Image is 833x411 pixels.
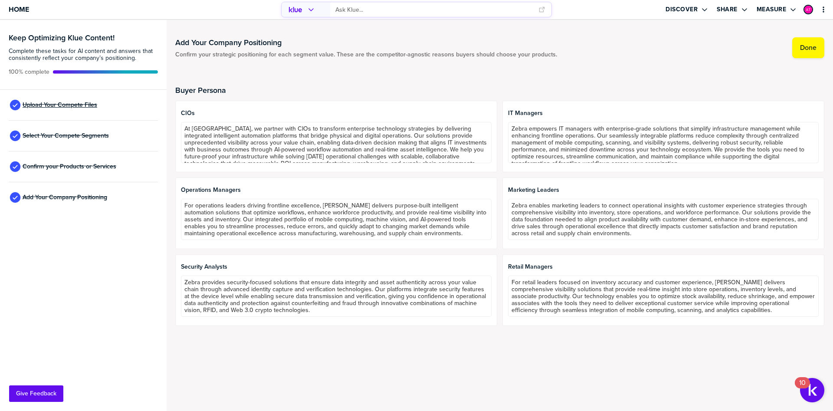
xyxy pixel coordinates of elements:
span: Complete these tasks for AI content and answers that consistently reflect your company’s position... [9,48,158,62]
textarea: Zebra empowers IT managers with enterprise-grade solutions that simplify infrastructure managemen... [508,122,819,163]
span: Confirm your strategic positioning for each segment value. These are the competitor-agnostic reas... [175,51,557,58]
span: Upload Your Compete Files [23,102,97,109]
textarea: At [GEOGRAPHIC_DATA], we partner with CIOs to transform enterprise technology strategies by deliv... [181,122,492,163]
textarea: Zebra enables marketing leaders to connect operational insights with customer experience strategi... [508,199,819,240]
label: Measure [757,6,787,13]
label: Discover [666,6,698,13]
div: 10 [799,383,806,394]
h3: Keep Optimizing Klue Content! [9,34,158,42]
textarea: For retail leaders focused on inventory accuracy and customer experience, [PERSON_NAME] delivers ... [508,276,819,317]
span: Select Your Compete Segments [23,132,109,139]
label: Done [800,43,817,52]
span: Home [9,6,29,13]
img: bd49e27564eeabc6a71395d1f94549fd-sml.png [804,6,812,13]
button: Give Feedback [9,385,63,402]
span: Operations Managers [181,187,492,194]
textarea: Zebra provides security-focused solutions that ensure data integrity and asset authenticity acros... [181,276,492,317]
h2: Buyer Persona [175,86,824,95]
span: Active [9,69,49,76]
textarea: For operations leaders driving frontline excellence, [PERSON_NAME] delivers purpose-built intelli... [181,199,492,240]
span: Add Your Company Positioning [23,194,107,201]
span: IT Managers [508,110,819,117]
span: CIOs [181,110,492,117]
label: Share [717,6,738,13]
div: Andrew Todd [803,5,813,14]
span: Retail Managers [508,263,819,270]
span: Confirm your Products or Services [23,163,116,170]
button: Open Resource Center, 10 new notifications [800,378,824,402]
input: Ask Klue... [335,3,533,17]
h1: Add Your Company Positioning [175,37,557,48]
span: Marketing Leaders [508,187,819,194]
a: Edit Profile [803,4,814,15]
span: Security Analysts [181,263,492,270]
